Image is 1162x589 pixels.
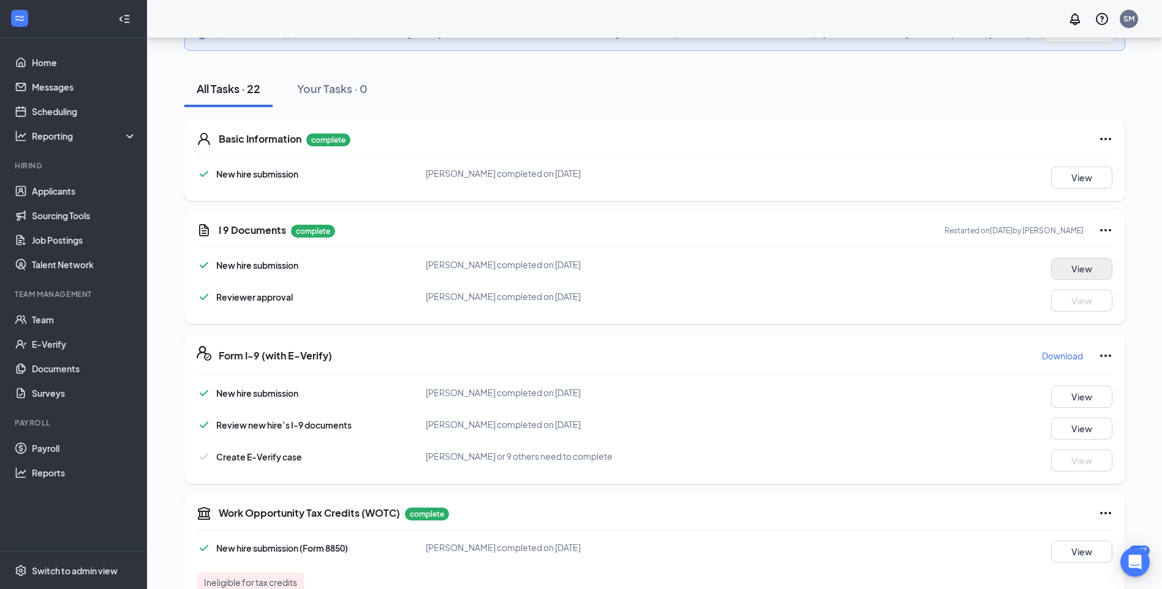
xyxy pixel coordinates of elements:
[216,388,298,399] span: New hire submission
[426,542,581,553] span: [PERSON_NAME] completed on [DATE]
[197,541,211,555] svg: Checkmark
[32,50,137,75] a: Home
[197,346,211,361] svg: FormI9EVerifyIcon
[1051,541,1112,563] button: View
[197,223,211,238] svg: CustomFormIcon
[426,259,581,270] span: [PERSON_NAME] completed on [DATE]
[197,506,211,520] svg: TaxGovernmentIcon
[32,130,137,142] div: Reporting
[197,290,211,304] svg: Checkmark
[15,565,27,577] svg: Settings
[426,168,581,179] span: [PERSON_NAME] completed on [DATE]
[197,167,211,181] svg: Checkmark
[32,75,137,99] a: Messages
[216,419,352,430] span: Review new hire’s I-9 documents
[1098,348,1113,363] svg: Ellipses
[1120,547,1150,577] div: Open Intercom Messenger
[219,223,286,237] h5: I 9 Documents
[219,349,332,362] h5: Form I-9 (with E-Verify)
[1042,350,1083,362] p: Download
[1051,258,1112,280] button: View
[32,203,137,228] a: Sourcing Tools
[426,291,581,302] span: [PERSON_NAME] completed on [DATE]
[216,291,293,302] span: Reviewer approval
[945,225,1084,236] p: Restarted on [DATE] by [PERSON_NAME]
[426,419,581,430] span: [PERSON_NAME] completed on [DATE]
[15,418,134,428] div: Payroll
[32,179,137,203] a: Applicants
[197,258,211,272] svg: Checkmark
[1098,223,1113,238] svg: Ellipses
[1123,13,1134,24] div: SM
[32,436,137,460] a: Payroll
[1068,12,1082,26] svg: Notifications
[204,576,297,588] span: Ineligible for tax credits
[1051,167,1112,189] button: View
[216,542,348,553] span: New hire submission (Form 8850)
[32,381,137,405] a: Surveys
[426,387,581,398] span: [PERSON_NAME] completed on [DATE]
[306,133,350,146] p: complete
[32,307,137,332] a: Team
[405,508,449,520] p: complete
[1095,12,1109,26] svg: QuestionInfo
[216,260,298,271] span: New hire submission
[197,418,211,432] svg: Checkmark
[32,565,118,577] div: Switch to admin view
[291,225,335,238] p: complete
[1041,346,1084,366] button: Download
[32,332,137,356] a: E-Verify
[216,451,302,462] span: Create E-Verify case
[1129,546,1150,556] div: 1157
[32,252,137,277] a: Talent Network
[197,449,211,464] svg: Checkmark
[1098,132,1113,146] svg: Ellipses
[32,460,137,485] a: Reports
[197,386,211,400] svg: Checkmark
[216,168,298,179] span: New hire submission
[1098,506,1113,520] svg: Ellipses
[197,81,260,96] div: All Tasks · 22
[219,132,301,146] h5: Basic Information
[32,356,137,381] a: Documents
[15,160,134,171] div: Hiring
[1051,418,1112,440] button: View
[13,12,26,24] svg: WorkstreamLogo
[32,99,137,124] a: Scheduling
[426,451,613,462] span: [PERSON_NAME] or 9 others need to complete
[15,130,27,142] svg: Analysis
[219,506,400,520] h5: Work Opportunity Tax Credits (WOTC)
[1051,449,1112,471] button: View
[15,289,134,299] div: Team Management
[118,13,130,25] svg: Collapse
[1051,386,1112,408] button: View
[32,228,137,252] a: Job Postings
[297,81,368,96] div: Your Tasks · 0
[1051,290,1112,312] button: View
[197,132,211,146] svg: User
